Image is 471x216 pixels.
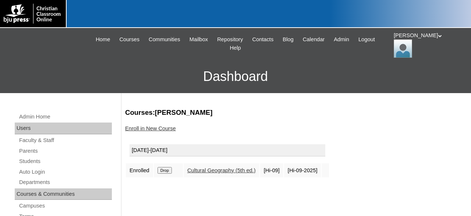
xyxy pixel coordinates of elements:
input: Drop [157,167,172,174]
a: Cultural Geography (5th ed.) [187,167,256,173]
h3: Courses:[PERSON_NAME] [125,108,464,117]
a: Help [226,44,244,52]
a: Mailbox [186,35,212,44]
span: Help [230,44,241,52]
a: Courses [116,35,143,44]
img: logo-white.png [4,4,62,24]
a: Contacts [248,35,277,44]
a: Home [92,35,114,44]
a: Parents [18,146,112,156]
td: [Hi-09-2025] [284,163,321,177]
h3: Dashboard [4,60,467,93]
span: Admin [334,35,349,44]
a: Enroll in New Course [125,125,176,131]
a: Admin Home [18,112,112,121]
span: Communities [149,35,180,44]
a: Admin [330,35,353,44]
span: Home [96,35,110,44]
div: Courses & Communities [15,188,112,200]
a: Faculty & Staff [18,136,112,145]
a: Auto Login [18,167,112,177]
a: Students [18,157,112,166]
a: Departments [18,178,112,187]
span: Contacts [252,35,273,44]
a: Campuses [18,201,112,210]
span: Calendar [303,35,325,44]
span: Logout [358,35,375,44]
td: Enrolled [126,163,153,177]
div: [PERSON_NAME] [394,32,464,58]
a: Calendar [299,35,328,44]
span: Blog [283,35,293,44]
span: Repository [217,35,243,44]
a: Repository [213,35,247,44]
div: Users [15,123,112,134]
td: [Hi-09] [260,163,283,177]
a: Communities [145,35,184,44]
div: [DATE]-[DATE] [130,144,325,157]
a: Logout [355,35,379,44]
a: Blog [279,35,297,44]
span: Courses [119,35,139,44]
img: Jonelle Rodriguez [394,39,412,58]
span: Mailbox [190,35,208,44]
